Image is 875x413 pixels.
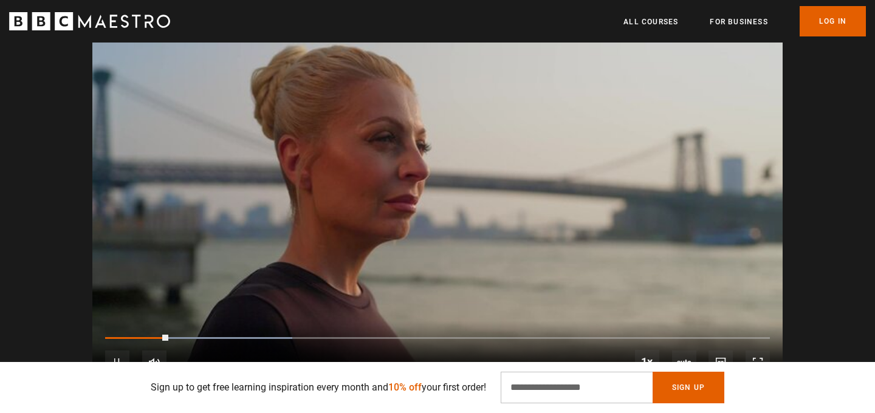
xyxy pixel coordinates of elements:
button: Playback Rate [635,350,659,374]
p: Sign up to get free learning inspiration every month and your first order! [151,380,486,395]
a: For business [710,16,767,28]
span: 10% off [388,381,422,393]
nav: Primary [623,6,866,36]
a: All Courses [623,16,678,28]
button: Pause [105,350,129,375]
button: Fullscreen [746,350,770,375]
div: Current quality: 360p [672,350,696,375]
button: Sign Up [653,372,724,403]
button: Captions [709,350,733,375]
span: auto [672,350,696,375]
svg: BBC Maestro [9,12,170,30]
button: Mute [142,350,166,375]
a: Log In [800,6,866,36]
div: Progress Bar [105,337,770,340]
